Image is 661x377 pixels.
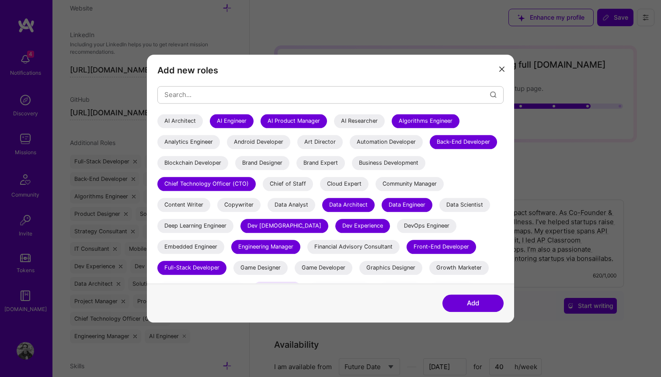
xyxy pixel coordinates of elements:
div: Chief Technology Officer (CTO) [157,177,256,191]
div: modal [147,55,514,322]
div: Analytics Engineer [157,135,220,149]
div: Back-End Developer [430,135,497,149]
div: Growth Marketer [429,261,489,275]
div: Dev Experience [335,219,390,233]
div: AI Researcher [334,114,385,128]
div: Android Developer [227,135,290,149]
div: ML Engineer [429,282,476,296]
h3: Add new roles [157,65,504,76]
div: Chief of Staff [263,177,313,191]
div: Game Designer [233,261,288,275]
div: Full-Stack Developer [157,261,226,275]
button: Add [442,294,504,312]
div: Dev [DEMOGRAPHIC_DATA] [240,219,328,233]
div: Industrial Designer [309,282,372,296]
div: Art Director [297,135,343,149]
div: Game Developer [295,261,352,275]
div: Content Writer [157,198,210,212]
div: Automation Developer [350,135,423,149]
div: Graphics Designer [359,261,422,275]
div: IT Consultant [253,282,302,296]
div: Data Scientist [439,198,490,212]
div: Data Engineer [382,198,432,212]
input: Search... [164,83,490,106]
div: Community Manager [376,177,444,191]
i: icon Close [499,67,504,72]
div: AI Architect [157,114,203,128]
div: AI Engineer [210,114,254,128]
i: icon Search [490,91,497,98]
div: Algorithms Engineer [392,114,459,128]
div: Data Architect [322,198,375,212]
div: Front-End Developer [407,240,476,254]
div: AI Product Manager [261,114,327,128]
div: Cloud Expert [320,177,369,191]
div: Business Development [352,156,425,170]
div: Financial Advisory Consultant [307,240,400,254]
div: Embedded Engineer [157,240,224,254]
div: Law Expert [379,282,422,296]
div: Copywriter [217,198,261,212]
div: Data Analyst [268,198,315,212]
div: Brand Designer [235,156,289,170]
div: Deep Learning Engineer [157,219,233,233]
div: Human Resource Consultant [157,282,246,296]
div: Brand Expert [296,156,345,170]
div: Engineering Manager [231,240,300,254]
div: Blockchain Developer [157,156,228,170]
div: DevOps Engineer [397,219,456,233]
